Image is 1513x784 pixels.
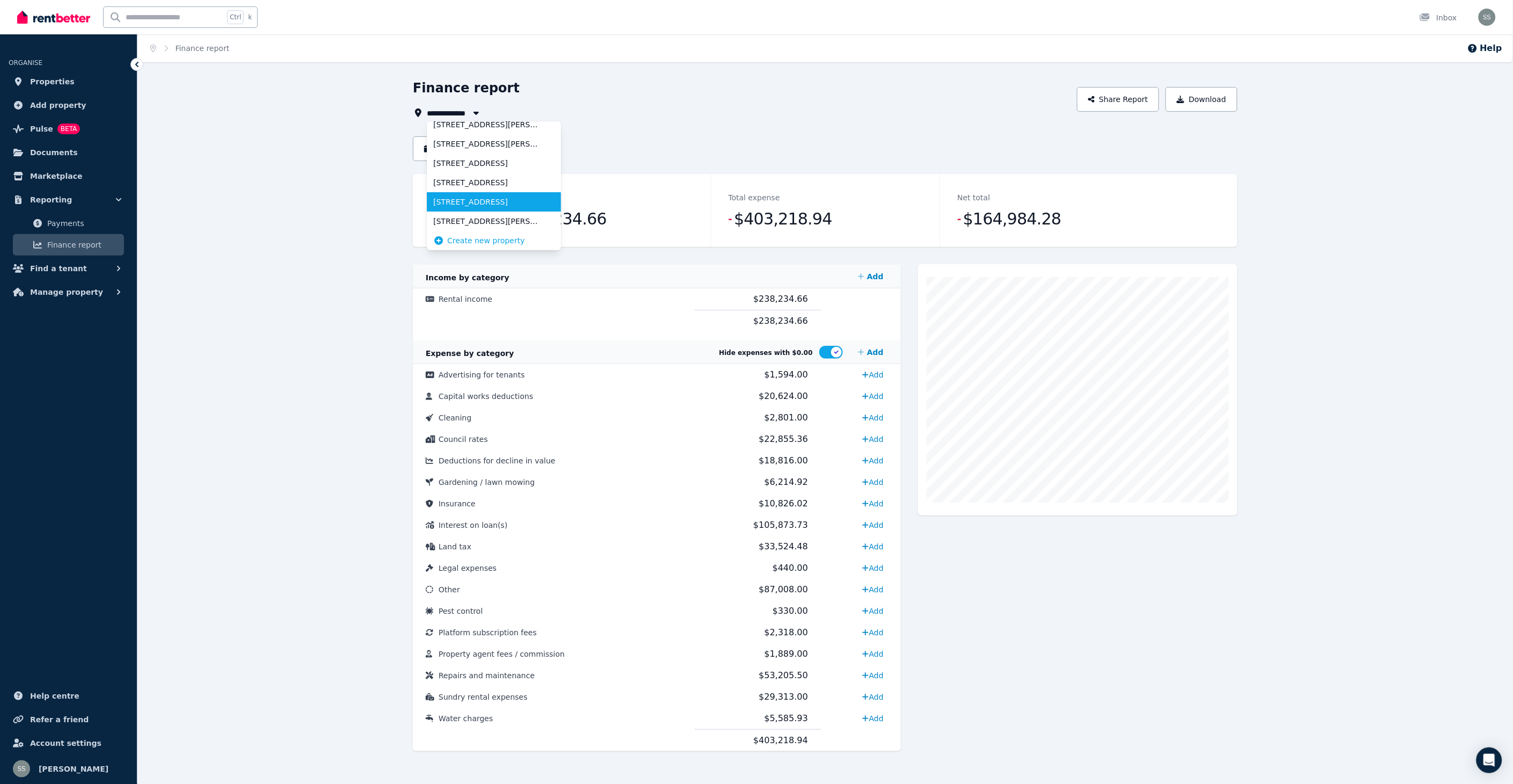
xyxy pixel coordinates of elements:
a: Add [858,538,888,555]
a: Finance report [176,44,230,53]
span: Repairs and maintenance [439,671,535,680]
a: Properties [9,71,128,92]
button: Date filter [413,136,484,161]
span: Deductions for decline in value [439,456,555,465]
a: Add [858,602,888,620]
span: Finance report [47,238,120,251]
h1: Finance report [413,79,520,97]
img: Shiva Sapkota [1479,9,1496,26]
span: $87,008.00 [759,584,808,594]
button: Reporting [9,189,128,210]
a: Add [854,342,888,363]
span: $330.00 [773,606,808,616]
span: Ctrl [227,10,244,24]
div: Inbox [1420,12,1457,23]
span: Land tax [439,542,471,551]
dt: Total expense [729,191,780,204]
span: $5,585.93 [765,713,808,723]
a: Refer a friend [9,709,128,730]
span: Interest on loan(s) [439,521,507,529]
span: $403,218.94 [734,208,832,230]
span: Council rates [439,435,488,444]
a: Add [858,517,888,534]
span: Create new property [447,235,525,246]
span: Marketplace [30,170,82,183]
span: Pulse [30,122,53,135]
span: Manage property [30,286,103,299]
span: $10,826.02 [759,498,808,509]
nav: Breadcrumb [137,34,242,62]
span: Hide expenses with $0.00 [719,349,812,357]
span: $440.00 [773,563,808,573]
span: Rental income [439,295,492,303]
span: $238,234.66 [753,294,808,304]
a: Add [858,667,888,684]
span: Platform subscription fees [439,628,537,637]
span: $1,594.00 [765,369,808,380]
span: $29,313.00 [759,692,808,702]
img: Shiva Sapkota [13,760,30,778]
span: $20,624.00 [759,391,808,401]
span: $2,801.00 [765,412,808,423]
span: Capital works deductions [439,392,533,401]
img: RentBetter [17,9,90,25]
a: Add [858,474,888,491]
a: Add [858,560,888,577]
span: BETA [57,124,80,134]
a: Add [858,581,888,598]
span: $53,205.50 [759,670,808,680]
a: Help centre [9,685,128,707]
a: Add [858,431,888,448]
span: [STREET_ADDRESS] [433,158,542,169]
span: - [729,212,732,227]
a: Add property [9,95,128,116]
span: Refer a friend [30,713,89,726]
dt: Net total [957,191,990,204]
span: Pest control [439,607,483,615]
a: Add [858,495,888,512]
span: ORGANISE [9,59,42,67]
span: $403,218.94 [753,735,808,745]
span: $105,873.73 [753,520,808,530]
a: Marketplace [9,165,128,187]
button: Share Report [1077,87,1160,112]
span: Reporting [30,193,72,206]
span: $238,234.66 [753,316,808,326]
span: [STREET_ADDRESS][PERSON_NAME] [433,139,542,149]
a: Add [858,452,888,469]
span: Properties [30,75,75,88]
span: [PERSON_NAME] [39,763,108,775]
span: [STREET_ADDRESS] [433,197,542,207]
span: Documents [30,146,78,159]
span: Add property [30,99,86,112]
a: Add [858,710,888,727]
span: Other [439,585,460,594]
span: [STREET_ADDRESS][PERSON_NAME][PERSON_NAME] [433,119,542,130]
span: Cleaning [439,413,471,422]
a: Add [858,624,888,641]
span: $164,984.28 [963,208,1061,230]
span: Income by category [426,273,510,282]
a: Finance report [13,234,124,256]
span: Advertising for tenants [439,371,525,379]
a: Add [858,366,888,383]
span: Sundry rental expenses [439,693,528,701]
span: Help centre [30,689,79,702]
span: - [957,212,961,227]
span: $33,524.48 [759,541,808,551]
span: Find a tenant [30,262,87,275]
a: Documents [9,142,128,163]
a: PulseBETA [9,118,128,140]
div: Open Intercom Messenger [1476,747,1502,773]
span: $22,855.36 [759,434,808,444]
a: Add [858,688,888,706]
span: $6,214.92 [765,477,808,487]
span: Gardening / lawn mowing [439,478,535,487]
span: $18,816.00 [759,455,808,466]
span: Expense by category [426,349,514,358]
span: Legal expenses [439,564,497,572]
a: Account settings [9,732,128,754]
span: Account settings [30,737,101,750]
a: Add [858,409,888,426]
a: Add [858,388,888,405]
